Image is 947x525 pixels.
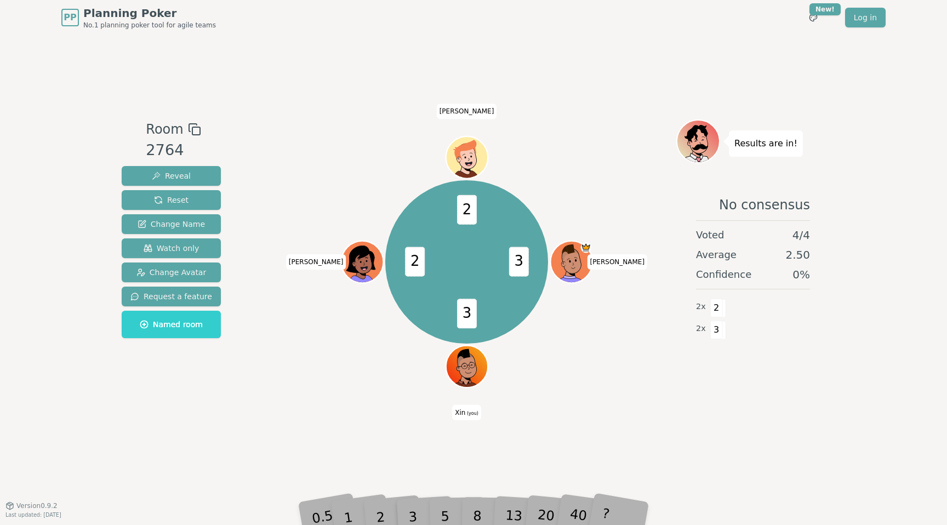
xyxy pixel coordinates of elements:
[122,214,221,234] button: Change Name
[785,247,810,262] span: 2.50
[509,247,528,277] span: 3
[61,5,216,30] a: PPPlanning PokerNo.1 planning poker tool for agile teams
[710,321,723,339] span: 3
[845,8,886,27] a: Log in
[136,267,207,278] span: Change Avatar
[792,227,810,243] span: 4 / 4
[140,319,203,330] span: Named room
[16,501,58,510] span: Version 0.9.2
[144,243,199,254] span: Watch only
[146,139,201,162] div: 2764
[122,287,221,306] button: Request a feature
[122,190,221,210] button: Reset
[696,301,706,313] span: 2 x
[457,299,477,329] span: 3
[465,411,478,416] span: (you)
[154,195,189,206] span: Reset
[719,196,810,214] span: No consensus
[437,104,497,119] span: Click to change your name
[803,8,823,27] button: New!
[122,262,221,282] button: Change Avatar
[792,267,810,282] span: 0 %
[83,21,216,30] span: No.1 planning poker tool for agile teams
[696,247,737,262] span: Average
[696,267,751,282] span: Confidence
[122,166,221,186] button: Reveal
[734,136,797,151] p: Results are in!
[64,11,76,24] span: PP
[122,238,221,258] button: Watch only
[5,501,58,510] button: Version0.9.2
[696,227,724,243] span: Voted
[5,512,61,518] span: Last updated: [DATE]
[122,311,221,338] button: Named room
[405,247,425,277] span: 2
[710,299,723,317] span: 2
[587,254,647,270] span: Click to change your name
[809,3,841,15] div: New!
[447,347,487,386] button: Click to change your avatar
[580,242,591,253] span: Evan is the host
[83,5,216,21] span: Planning Poker
[286,254,346,270] span: Click to change your name
[457,195,477,225] span: 2
[452,405,481,420] span: Click to change your name
[146,119,183,139] span: Room
[138,219,205,230] span: Change Name
[152,170,191,181] span: Reveal
[696,323,706,335] span: 2 x
[130,291,212,302] span: Request a feature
